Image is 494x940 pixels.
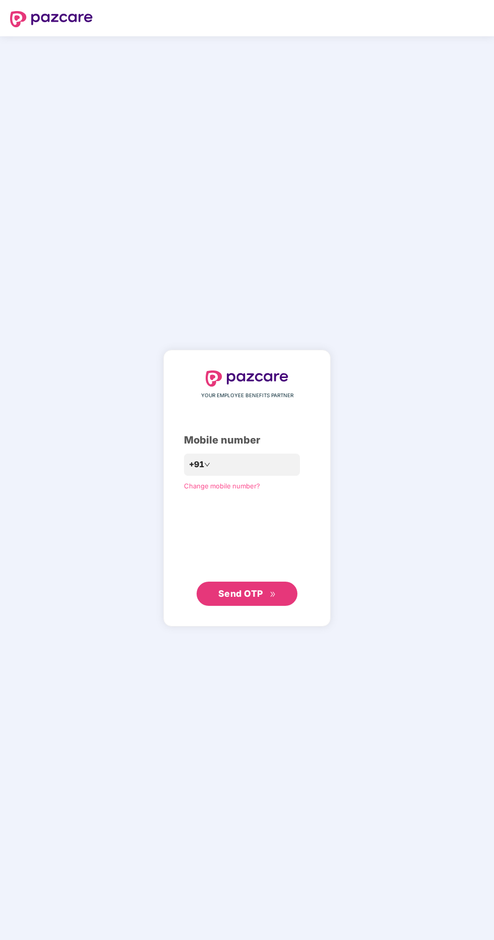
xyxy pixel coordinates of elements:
img: logo [10,11,93,27]
span: down [204,462,210,468]
span: Send OTP [218,588,263,599]
div: Mobile number [184,432,310,448]
span: double-right [270,591,276,598]
span: +91 [189,458,204,471]
button: Send OTPdouble-right [197,582,297,606]
a: Change mobile number? [184,482,260,490]
span: YOUR EMPLOYEE BENEFITS PARTNER [201,392,293,400]
img: logo [206,370,288,387]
